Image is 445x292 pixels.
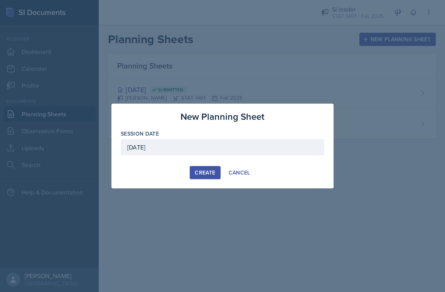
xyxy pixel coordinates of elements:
div: Create [195,169,215,176]
button: Create [190,166,220,179]
button: Cancel [224,166,255,179]
div: Cancel [229,169,250,176]
h3: New Planning Sheet [180,110,265,124]
label: Session Date [121,130,159,138]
